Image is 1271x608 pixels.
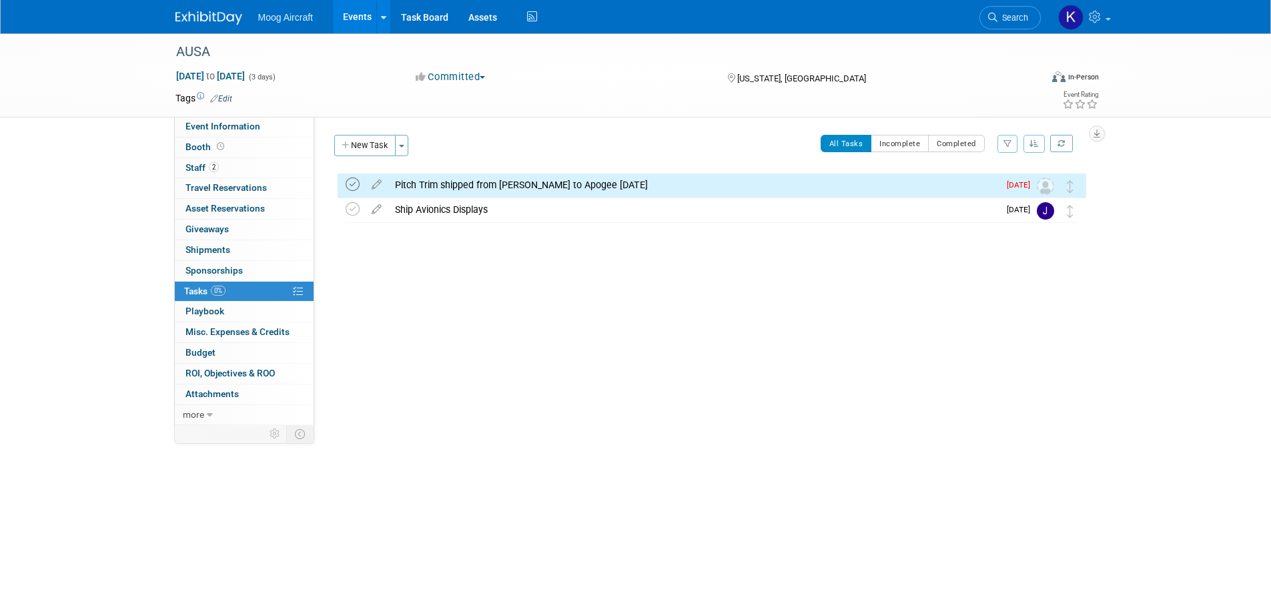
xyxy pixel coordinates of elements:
span: [US_STATE], [GEOGRAPHIC_DATA] [737,73,866,83]
img: Unassigned [1037,178,1054,195]
a: Staff2 [175,158,314,178]
a: Playbook [175,302,314,322]
a: edit [365,204,388,216]
span: Booth not reserved yet [214,141,227,151]
span: Search [997,13,1028,23]
div: Ship Avionics Displays [388,198,999,221]
span: Event Information [185,121,260,131]
span: Playbook [185,306,224,316]
a: edit [365,179,388,191]
span: Staff [185,162,219,173]
a: Event Information [175,117,314,137]
span: Sponsorships [185,265,243,276]
a: Tasks0% [175,282,314,302]
span: Giveaways [185,224,229,234]
div: AUSA [171,40,1021,64]
img: ExhibitDay [175,11,242,25]
a: Sponsorships [175,261,314,281]
a: more [175,405,314,425]
a: Booth [175,137,314,158]
span: more [183,409,204,420]
span: Tasks [184,286,226,296]
div: Event Rating [1062,91,1098,98]
span: Moog Aircraft [258,12,313,23]
span: [DATE] [1007,205,1037,214]
span: 0% [211,286,226,296]
span: (3 days) [248,73,276,81]
span: ROI, Objectives & ROO [185,368,275,378]
td: Personalize Event Tab Strip [264,425,287,442]
a: Giveaways [175,220,314,240]
i: Move task [1067,180,1074,193]
span: Attachments [185,388,239,399]
button: New Task [334,135,396,156]
span: [DATE] [1007,180,1037,190]
button: Completed [928,135,985,152]
button: Incomplete [871,135,929,152]
a: Edit [210,94,232,103]
span: Asset Reservations [185,203,265,214]
a: Search [979,6,1041,29]
span: Travel Reservations [185,182,267,193]
div: Event Format [962,69,1100,89]
a: Misc. Expenses & Credits [175,322,314,342]
div: Pitch Trim shipped from [PERSON_NAME] to Apogee [DATE] [388,174,999,196]
span: to [204,71,217,81]
i: Move task [1067,205,1074,218]
a: Budget [175,343,314,363]
a: Asset Reservations [175,199,314,219]
span: Misc. Expenses & Credits [185,326,290,337]
span: Booth [185,141,227,152]
a: Attachments [175,384,314,404]
a: ROI, Objectives & ROO [175,364,314,384]
span: Shipments [185,244,230,255]
a: Travel Reservations [175,178,314,198]
span: [DATE] [DATE] [175,70,246,82]
img: Kelsey Blackley [1058,5,1084,30]
span: 2 [209,162,219,172]
a: Refresh [1050,135,1073,152]
button: All Tasks [821,135,872,152]
span: Budget [185,347,216,358]
td: Tags [175,91,232,105]
img: Josh Maday [1037,202,1054,220]
a: Shipments [175,240,314,260]
div: In-Person [1068,72,1099,82]
img: Format-Inperson.png [1052,71,1066,82]
button: Committed [411,70,490,84]
td: Toggle Event Tabs [286,425,314,442]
